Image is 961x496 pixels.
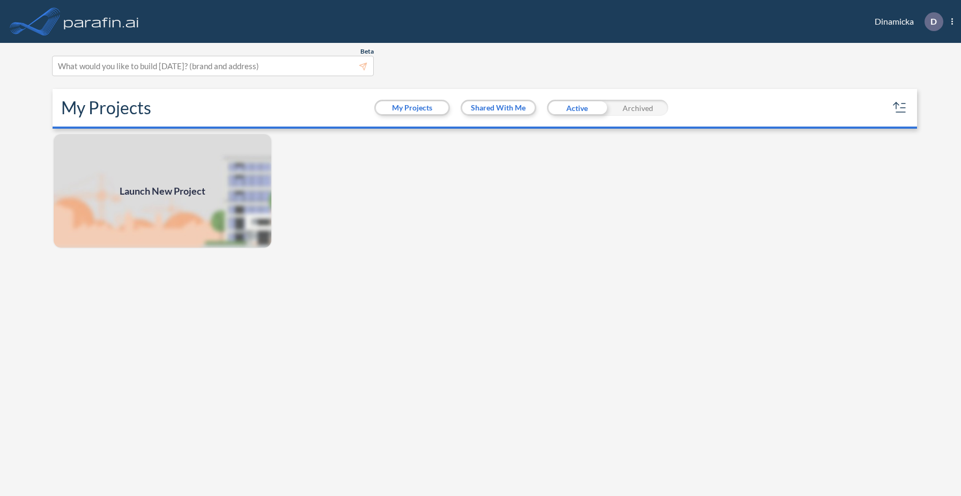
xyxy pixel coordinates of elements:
div: Archived [608,100,668,116]
span: Beta [360,47,374,56]
a: Launch New Project [53,133,272,249]
img: add [53,133,272,249]
div: Active [547,100,608,116]
img: logo [62,11,141,32]
span: Launch New Project [120,184,205,198]
button: sort [891,99,908,116]
button: My Projects [376,101,448,114]
div: Dinamicka [859,12,953,31]
p: D [930,17,937,26]
h2: My Projects [61,98,151,118]
button: Shared With Me [462,101,535,114]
